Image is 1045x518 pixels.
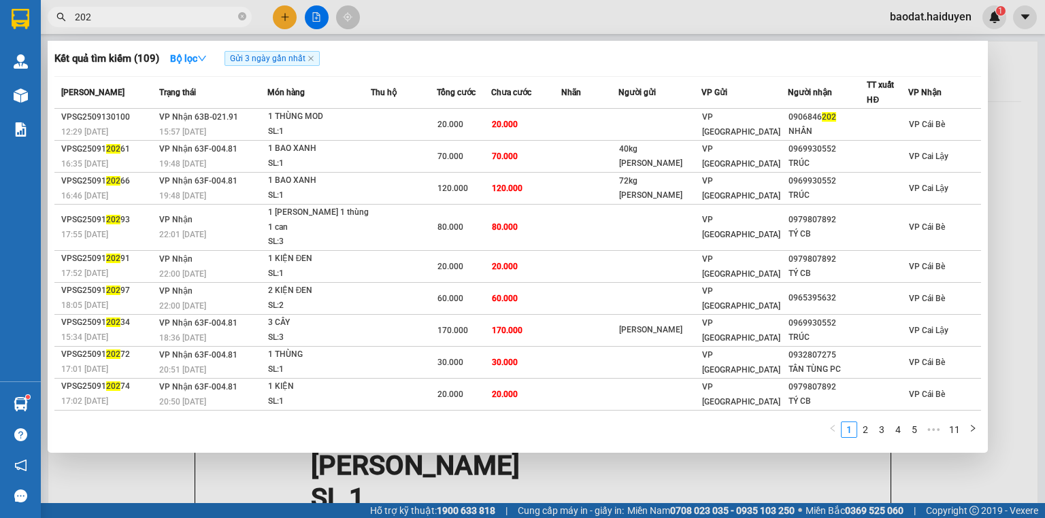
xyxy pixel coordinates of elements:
span: 22:01 [DATE] [159,230,206,239]
div: VP Cái Bè [12,12,107,28]
div: 0906846 [789,110,867,124]
a: 1 [842,422,857,437]
span: VP Cái Bè [909,222,945,232]
span: VP Cái Bè [909,262,945,271]
span: 20.000 [492,262,518,271]
span: 202 [106,215,120,224]
div: HOÀN [12,28,107,44]
a: 4 [891,422,906,437]
span: 202 [106,144,120,154]
li: Next 5 Pages [923,421,944,438]
span: VP [GEOGRAPHIC_DATA] [702,318,780,343]
span: 202 [106,317,120,327]
div: TÝ CB [789,266,867,281]
span: 60.000 [437,294,463,303]
div: SL: 2 [268,298,370,313]
div: 1 THÙNG [268,347,370,362]
div: VPSG25091 91 [61,252,155,266]
span: VP Gửi [701,88,727,97]
span: 20.000 [437,262,463,271]
div: VPSG25091 81 [61,411,155,426]
span: message [14,489,27,502]
span: VP Cái Bè [909,294,945,303]
div: THÀNH [116,44,254,61]
div: SL: 1 [268,124,370,139]
div: 1 BAO XANH [268,173,370,188]
div: 0378977345 [12,44,107,63]
div: SL: 3 [268,330,370,345]
span: VP [GEOGRAPHIC_DATA] [702,382,780,407]
div: TRÚC [789,188,867,203]
sup: 1 [26,395,30,399]
input: Tìm tên, số ĐT hoặc mã đơn [75,10,235,24]
a: 2 [858,422,873,437]
span: 16:35 [DATE] [61,159,108,169]
span: Nhận: [116,13,149,27]
li: 4 [890,421,906,438]
div: VPSG25091 61 [61,142,155,156]
li: Previous Page [825,421,841,438]
div: 3 CÂY [268,315,370,330]
span: 15:57 [DATE] [159,127,206,137]
span: VP Nhận [159,215,193,224]
span: VP Cái Bè [909,120,945,129]
div: SL: 3 [268,235,370,249]
span: 17:52 [DATE] [61,269,108,278]
span: 20:51 [DATE] [159,365,206,375]
div: SL: 1 [268,266,370,281]
span: right [969,424,977,432]
div: [PERSON_NAME] [619,323,701,337]
li: Next Page [965,421,981,438]
span: VP [GEOGRAPHIC_DATA] [702,254,780,279]
span: VP Nhận [159,286,193,296]
div: VPSG25091 66 [61,174,155,188]
span: 30.000 [492,358,518,367]
span: 70.000 [437,152,463,161]
li: 2 [857,421,874,438]
span: 120.000 [437,184,468,193]
div: 0969930552 [789,316,867,330]
div: VPSG25091 72 [61,347,155,362]
span: 18:36 [DATE] [159,333,206,343]
div: NHÂN [789,124,867,139]
span: ••• [923,421,944,438]
span: 70.000 [492,152,518,161]
div: VPSG25091 74 [61,379,155,394]
span: Tổng cước [437,88,476,97]
div: 1 BAO XANH [268,141,370,156]
div: 0965395632 [789,291,867,305]
li: 3 [874,421,890,438]
div: VPSG25091 97 [61,283,155,298]
strong: Bộ lọc [170,53,207,64]
div: 0979807892 [789,252,867,266]
img: warehouse-icon [14,54,28,69]
span: notification [14,459,27,472]
span: 19:48 [DATE] [159,191,206,201]
span: 20.000 [437,390,463,399]
span: Món hàng [267,88,305,97]
img: warehouse-icon [14,88,28,103]
div: 1 THÙNG MOD [268,109,370,124]
span: VP [GEOGRAPHIC_DATA] [702,286,780,311]
span: TT xuất HĐ [867,80,894,105]
a: 5 [907,422,922,437]
span: VP [GEOGRAPHIC_DATA] [702,144,780,169]
span: Nhãn [561,88,581,97]
span: 22:00 [DATE] [159,301,206,311]
span: 20.000 [492,120,518,129]
span: VP Nhận 63F-004.81 [159,144,237,154]
span: 20:50 [DATE] [159,397,206,407]
span: Gửi: [12,13,33,27]
span: 120.000 [492,184,522,193]
span: VP Nhận 63F-004.81 [159,318,237,328]
a: 11 [945,422,964,437]
span: Người gửi [618,88,656,97]
span: 20.000 [492,390,518,399]
span: 202 [822,112,836,122]
div: 72kg [PERSON_NAME] [619,174,701,203]
span: 202 [106,176,120,186]
span: Chưa cước [491,88,531,97]
span: 30.000 [437,358,463,367]
div: 40kg [PERSON_NAME] [619,142,701,171]
span: left [829,424,837,432]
